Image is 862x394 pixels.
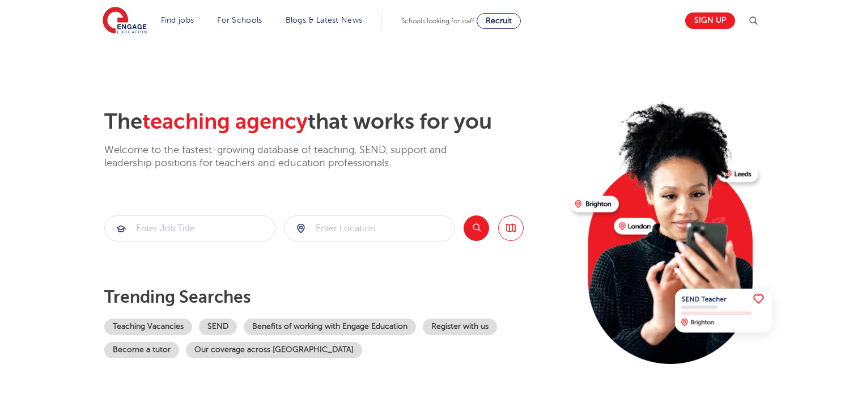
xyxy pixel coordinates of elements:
h2: The that works for you [104,109,562,135]
div: Submit [104,215,275,242]
a: Teaching Vacancies [104,319,192,335]
a: Blogs & Latest News [286,16,363,24]
span: Schools looking for staff [401,17,474,25]
a: Find jobs [161,16,194,24]
img: Engage Education [103,7,147,35]
p: Welcome to the fastest-growing database of teaching, SEND, support and leadership positions for t... [104,143,478,170]
button: Search [464,215,489,241]
a: For Schools [217,16,262,24]
a: Register with us [423,319,497,335]
input: Submit [105,216,275,241]
span: Recruit [486,16,512,25]
a: Become a tutor [104,342,179,358]
a: Sign up [685,12,735,29]
div: Submit [284,215,455,242]
p: Trending searches [104,287,562,307]
a: Benefits of working with Engage Education [244,319,416,335]
input: Submit [284,216,455,241]
span: teaching agency [142,109,308,134]
a: SEND [199,319,237,335]
a: Our coverage across [GEOGRAPHIC_DATA] [186,342,362,358]
a: Recruit [477,13,521,29]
